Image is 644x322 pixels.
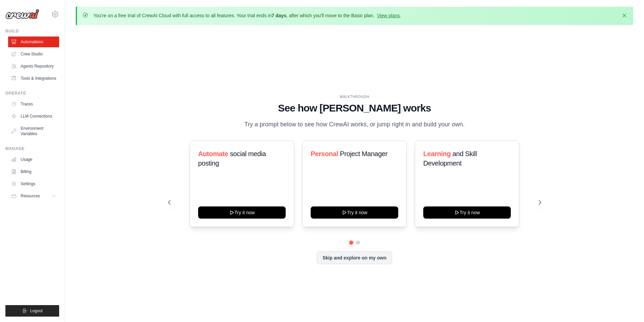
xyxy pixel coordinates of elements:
button: Try it now [423,206,511,219]
strong: 7 days [271,13,286,18]
span: Personal [311,150,338,157]
a: View plans [377,13,400,18]
a: Agents Repository [8,61,59,72]
a: LLM Connections [8,111,59,122]
a: Billing [8,166,59,177]
span: Learning [423,150,451,157]
a: Usage [8,154,59,165]
button: Try it now [311,206,398,219]
span: social media posting [198,150,266,167]
div: Operate [5,91,59,96]
a: Traces [8,99,59,109]
div: Build [5,28,59,34]
div: Manage [5,146,59,151]
a: Crew Studio [8,49,59,59]
button: Skip and explore on my own [317,251,392,264]
a: Tools & Integrations [8,73,59,84]
p: Try a prompt below to see how CrewAI works, or jump right in and build your own. [241,120,468,129]
span: Resources [21,193,40,199]
p: You're on a free trial of CrewAI Cloud with full access to all features. Your trial ends in , aft... [93,12,401,19]
button: Try it now [198,206,286,219]
span: Project Manager [340,150,387,157]
span: Automate [198,150,228,157]
div: WALKTHROUGH [168,94,541,99]
a: Automations [8,36,59,47]
a: Environment Variables [8,123,59,139]
a: Settings [8,178,59,189]
span: and Skill Development [423,150,477,167]
h1: See how [PERSON_NAME] works [168,102,541,114]
span: Logout [30,308,43,314]
button: Resources [8,191,59,201]
button: Logout [5,305,59,317]
img: Logo [5,9,39,19]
